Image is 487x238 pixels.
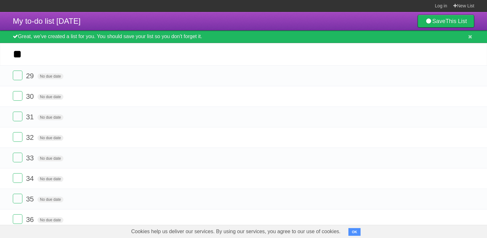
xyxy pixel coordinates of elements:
span: Cookies help us deliver our services. By using our services, you agree to our use of cookies. [125,225,347,238]
span: No due date [37,73,63,79]
label: Done [13,112,22,121]
a: SaveThis List [418,15,474,28]
span: 33 [26,154,35,162]
label: Done [13,71,22,80]
b: This List [445,18,467,24]
span: No due date [37,217,63,223]
span: My to-do list [DATE] [13,17,81,25]
span: 30 [26,92,35,100]
button: OK [348,228,361,236]
span: 32 [26,133,35,141]
label: Done [13,194,22,203]
span: No due date [37,94,63,100]
span: No due date [37,115,63,120]
span: 31 [26,113,35,121]
span: No due date [37,176,63,182]
label: Done [13,132,22,142]
label: Done [13,153,22,162]
label: Done [13,214,22,224]
label: Done [13,91,22,101]
span: 29 [26,72,35,80]
span: No due date [37,156,63,161]
span: 34 [26,174,35,183]
span: No due date [37,197,63,202]
span: 35 [26,195,35,203]
label: Done [13,173,22,183]
span: 36 [26,216,35,224]
span: No due date [37,135,63,141]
